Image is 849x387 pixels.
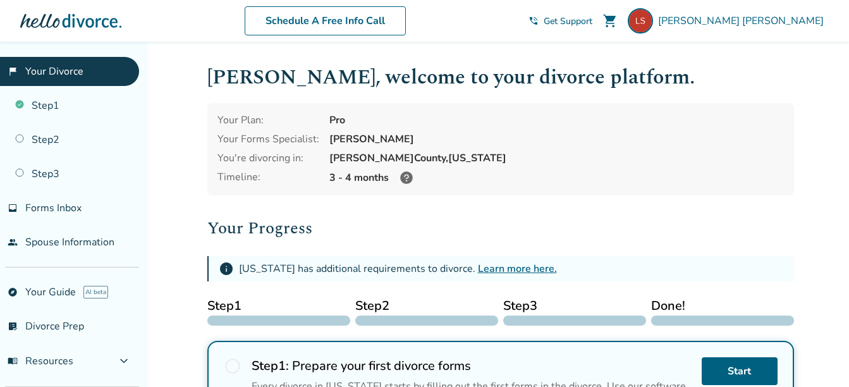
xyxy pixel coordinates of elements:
[528,15,592,27] a: phone_in_talkGet Support
[207,62,794,93] h1: [PERSON_NAME] , welcome to your divorce platform.
[8,321,18,331] span: list_alt_check
[217,132,319,146] div: Your Forms Specialist:
[8,203,18,213] span: inbox
[8,66,18,77] span: flag_2
[207,216,794,241] h2: Your Progress
[8,287,18,297] span: explore
[8,356,18,366] span: menu_book
[329,113,784,127] div: Pro
[329,151,784,165] div: [PERSON_NAME] County, [US_STATE]
[245,6,406,35] a: Schedule A Free Info Call
[239,262,557,276] div: [US_STATE] has additional requirements to divorce.
[658,14,829,28] span: [PERSON_NAME] [PERSON_NAME]
[528,16,539,26] span: phone_in_talk
[116,353,131,369] span: expand_more
[8,354,73,368] span: Resources
[628,8,653,34] img: latonyasanders@yahoo.com
[207,297,350,316] span: Step 1
[702,357,778,385] a: Start
[503,297,646,316] span: Step 3
[219,261,234,276] span: info
[217,151,319,165] div: You're divorcing in:
[252,357,289,374] strong: Step 1 :
[786,326,849,387] iframe: Chat Widget
[602,13,618,28] span: shopping_cart
[25,201,82,215] span: Forms Inbox
[8,237,18,247] span: people
[217,170,319,185] div: Timeline:
[651,297,794,316] span: Done!
[329,170,784,185] div: 3 - 4 months
[224,357,241,375] span: radio_button_unchecked
[544,15,592,27] span: Get Support
[355,297,498,316] span: Step 2
[252,357,692,374] h2: Prepare your first divorce forms
[478,262,557,276] a: Learn more here.
[83,286,108,298] span: AI beta
[217,113,319,127] div: Your Plan:
[329,132,784,146] div: [PERSON_NAME]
